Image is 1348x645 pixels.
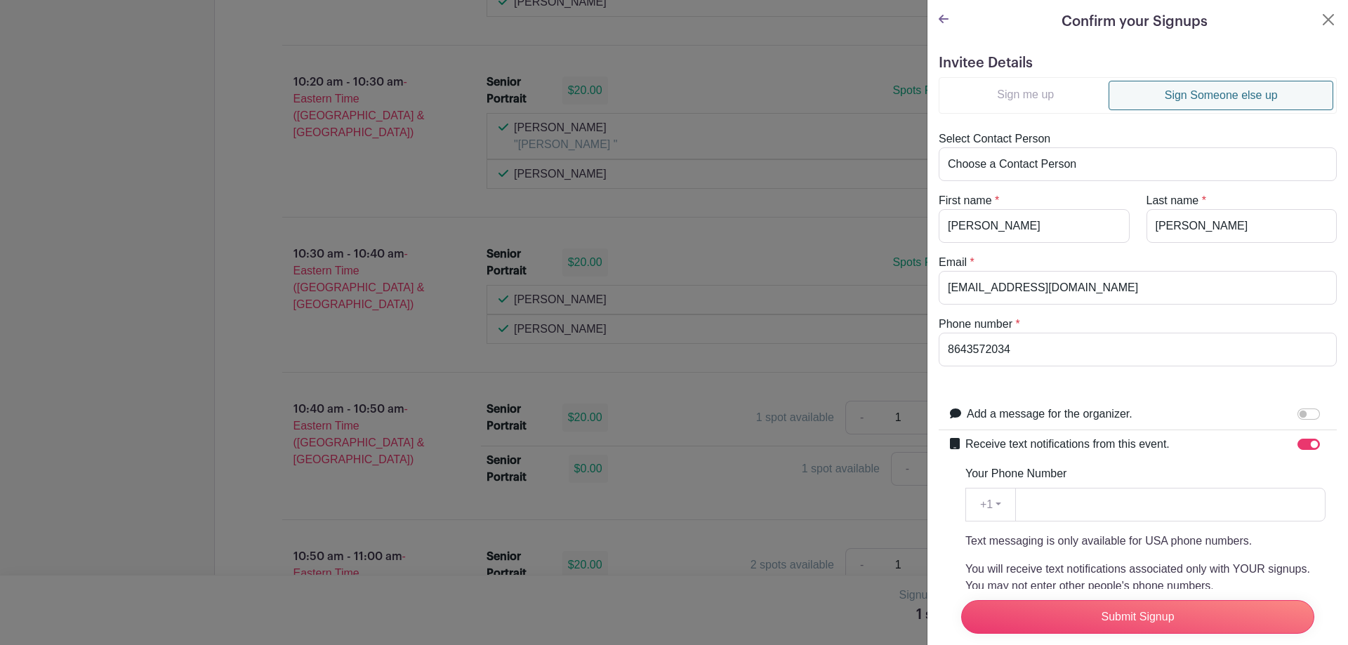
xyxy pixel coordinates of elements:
input: Submit Signup [961,600,1314,634]
label: Email [939,254,967,271]
label: Phone number [939,316,1012,333]
a: Sign Someone else up [1109,81,1333,110]
p: You will receive text notifications associated only with YOUR signups. You may not enter other pe... [965,561,1326,594]
label: Add a message for the organizer. [967,406,1132,423]
h5: Confirm your Signups [1062,11,1208,32]
label: Last name [1147,192,1199,209]
label: Your Phone Number [965,465,1066,482]
h5: Invitee Details [939,55,1337,72]
button: Close [1320,11,1337,28]
label: First name [939,192,992,209]
label: Select Contact Person [939,131,1050,147]
p: Text messaging is only available for USA phone numbers. [965,533,1326,550]
a: Sign me up [942,81,1109,109]
button: +1 [965,488,1016,521]
label: Receive text notifications from this event. [965,436,1170,453]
